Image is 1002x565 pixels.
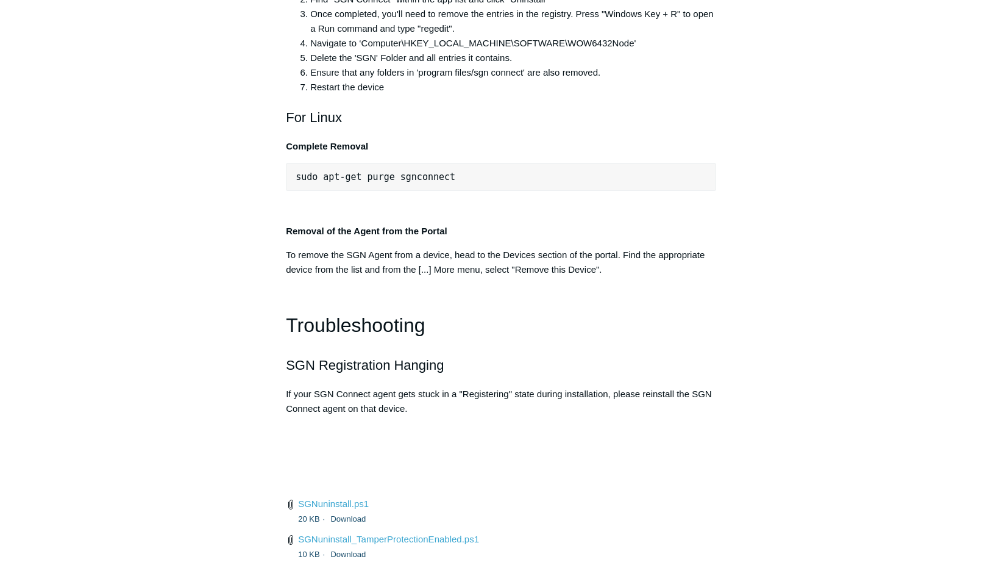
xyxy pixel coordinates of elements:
li: Navigate to ‘Computer\HKEY_LOCAL_MACHINE\SOFTWARE\WOW6432Node' [310,36,716,51]
h2: SGN Registration Hanging [286,354,716,376]
span: 10 KB [298,550,328,559]
a: SGNuninstall.ps1 [298,498,369,509]
h1: Troubleshooting [286,310,716,341]
a: SGNuninstall_TamperProtectionEnabled.ps1 [298,534,479,544]
span: If your SGN Connect agent gets stuck in a "Registering" state during installation, please reinsta... [286,389,712,414]
a: Download [330,514,366,524]
li: Delete the 'SGN' Folder and all entries it contains. [310,51,716,65]
h2: For Linux [286,107,716,128]
span: To remove the SGN Agent from a device, head to the Devices section of the portal. Find the approp... [286,250,705,275]
a: Download [330,550,366,559]
pre: sudo apt-get purge sgnconnect [286,163,716,191]
strong: Complete Removal [286,141,368,151]
li: Restart the device [310,80,716,95]
strong: Removal of the Agent from the Portal [286,226,447,236]
span: 20 KB [298,514,328,524]
li: Once completed, you'll need to remove the entries in the registry. Press "Windows Key + R" to ope... [310,7,716,36]
li: Ensure that any folders in 'program files/sgn connect' are also removed. [310,65,716,80]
